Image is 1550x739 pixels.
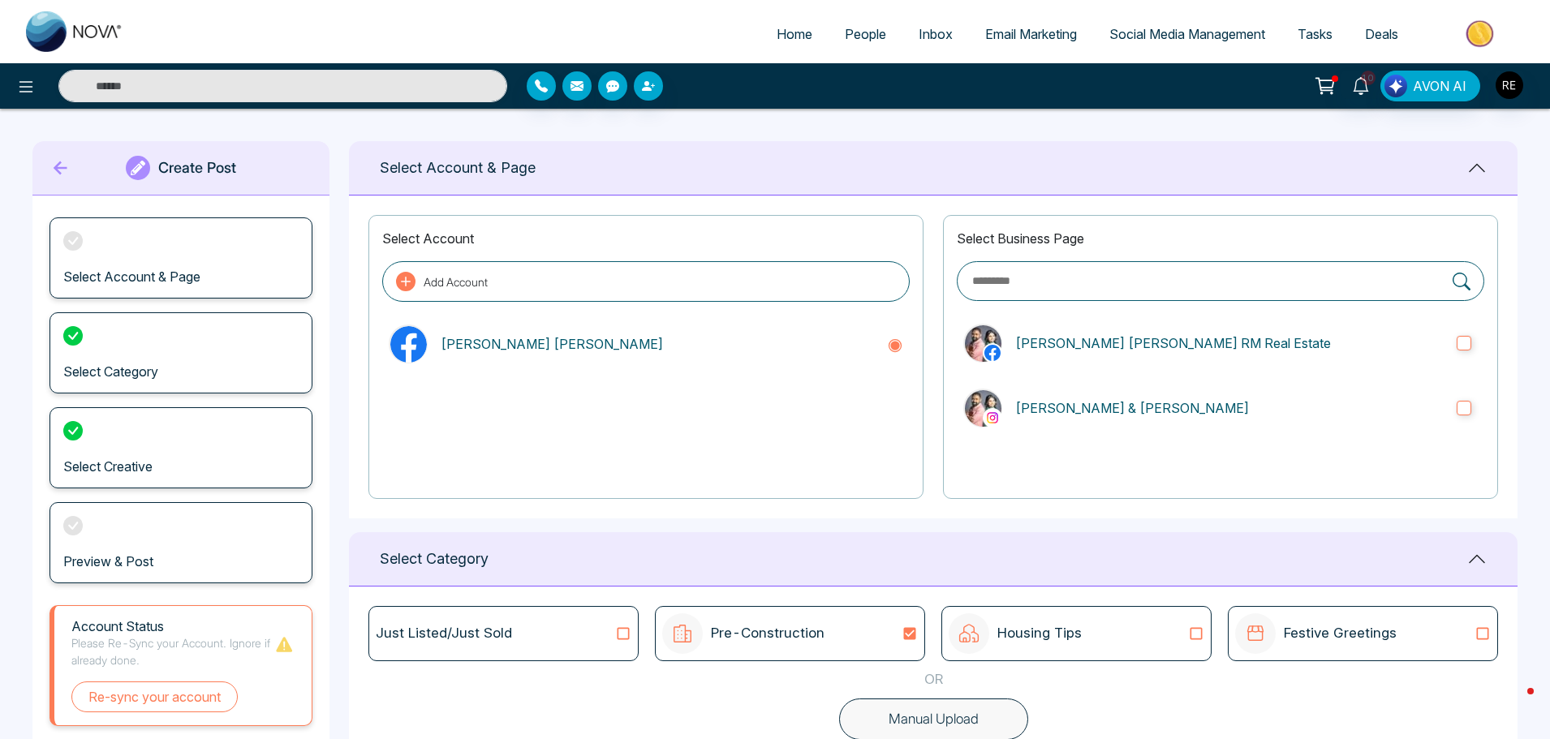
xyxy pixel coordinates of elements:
span: Tasks [1298,26,1333,42]
input: Rick Manisha RM Real Estate[PERSON_NAME] [PERSON_NAME] RM Real Estate [1457,336,1471,350]
h1: Select Category [380,550,489,568]
img: icon [949,613,989,654]
span: 10 [1361,71,1376,85]
img: Rick & Manisha [965,390,1001,427]
a: People [829,19,902,49]
p: Housing Tips [997,623,1082,644]
img: User Avatar [1496,71,1523,99]
span: Social Media Management [1109,26,1265,42]
p: Select Business Page [957,229,1484,248]
h1: Select Account & Page [380,159,536,177]
p: Add Account [424,273,488,290]
p: OR [924,669,943,690]
img: Nova CRM Logo [26,11,123,52]
span: People [845,26,886,42]
p: [PERSON_NAME] [PERSON_NAME] RM Real Estate [1015,333,1444,353]
a: Email Marketing [969,19,1093,49]
input: instagramRick & Manisha[PERSON_NAME] & [PERSON_NAME] [1457,401,1471,415]
p: Just Listed/Just Sold [376,623,512,644]
p: Pre-Construction [711,623,825,644]
iframe: Intercom live chat [1495,684,1534,723]
h3: Select Account & Page [63,269,200,285]
h1: Account Status [71,619,274,634]
img: icon [662,613,703,654]
button: AVON AI [1380,71,1480,101]
h1: Create Post [158,159,236,177]
button: Add Account [382,261,910,302]
p: [PERSON_NAME] [PERSON_NAME] [441,334,874,354]
button: Re-sync your account [71,681,238,712]
h3: Preview & Post [63,554,153,569]
p: Please Re-Sync your Account. Ignore if already done. [71,634,274,668]
span: AVON AI [1413,76,1466,96]
img: icon [1235,613,1276,654]
p: Select Account [382,229,910,248]
p: Festive Greetings [1284,623,1397,644]
h3: Select Creative [63,459,153,475]
img: Rick Manisha RM Real Estate [965,325,1001,362]
span: Home [777,26,812,42]
a: Deals [1349,19,1414,49]
img: Market-place.gif [1423,15,1540,52]
a: Home [760,19,829,49]
h3: Select Category [63,364,158,380]
a: Inbox [902,19,969,49]
img: instagram [984,410,1001,426]
img: Lead Flow [1384,75,1407,97]
a: 10 [1341,71,1380,99]
a: Social Media Management [1093,19,1281,49]
a: Tasks [1281,19,1349,49]
span: Email Marketing [985,26,1077,42]
span: Deals [1365,26,1398,42]
span: Inbox [919,26,953,42]
p: [PERSON_NAME] & [PERSON_NAME] [1015,398,1444,418]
